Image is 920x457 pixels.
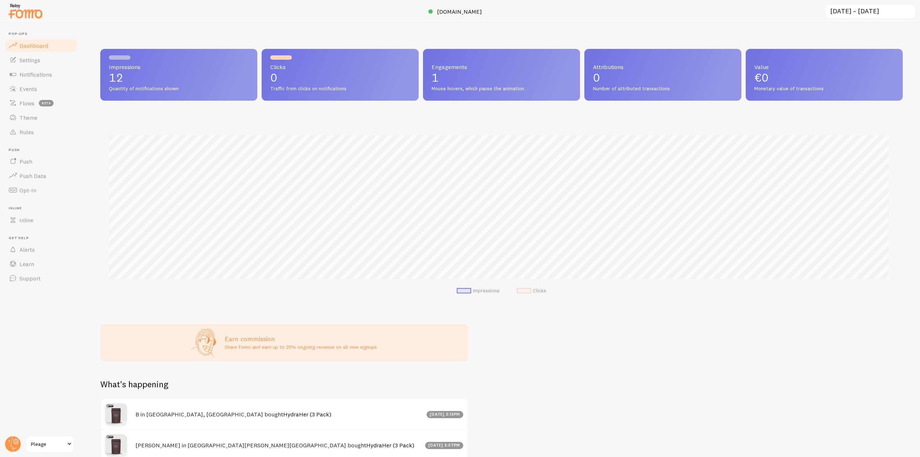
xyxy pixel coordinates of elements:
p: Share Fomo and earn up to 25% ongoing revenue on all new signups [225,343,377,351]
a: Dashboard [4,38,78,53]
li: Clicks [517,288,546,294]
span: Flows [19,100,34,107]
a: Notifications [4,67,78,82]
a: Learn [4,257,78,271]
span: Push [19,158,32,165]
img: fomo-relay-logo-orange.svg [8,2,43,20]
span: beta [39,100,54,106]
p: 0 [593,72,733,83]
span: Alerts [19,246,35,253]
span: Mouse hovers, which pause the animation [432,86,571,92]
span: Pop-ups [9,32,78,36]
a: Rules [4,125,78,139]
span: Attributions [593,64,733,70]
span: Events [19,85,37,92]
a: Opt-In [4,183,78,197]
a: Flows beta [4,96,78,110]
div: [DATE] 3:07pm [425,442,464,449]
span: Support [19,275,41,282]
li: Impressions [457,288,500,294]
a: Push [4,154,78,169]
span: Rules [19,128,34,136]
span: Learn [19,260,34,268]
p: 12 [109,72,249,83]
span: Settings [19,56,40,64]
span: Monetary value of transactions [754,86,894,92]
span: Push [9,148,78,152]
span: Value [754,64,894,70]
p: 1 [432,72,571,83]
a: Pleage [26,435,74,453]
span: €0 [754,70,769,84]
span: Quantity of notifications shown [109,86,249,92]
span: Notifications [19,71,52,78]
a: Events [4,82,78,96]
a: Inline [4,213,78,227]
span: Dashboard [19,42,48,49]
div: [DATE] 3:13pm [427,411,464,418]
span: Get Help [9,236,78,241]
span: Push Data [19,172,46,179]
a: Support [4,271,78,285]
span: Theme [19,114,37,121]
span: Opt-In [19,187,36,194]
span: Inline [19,216,33,224]
p: 0 [270,72,410,83]
h4: [PERSON_NAME] in [GEOGRAPHIC_DATA][PERSON_NAME][GEOGRAPHIC_DATA] bought [135,442,421,449]
span: Traffic from clicks on notifications [270,86,410,92]
h3: Earn commission [225,335,377,343]
a: Push Data [4,169,78,183]
a: Settings [4,53,78,67]
span: Clicks [270,64,410,70]
h2: What's happening [100,379,168,390]
a: HydraHer (3 Pack) [283,411,331,418]
span: Inline [9,206,78,211]
span: Pleage [31,440,65,448]
span: Engagements [432,64,571,70]
h4: B in [GEOGRAPHIC_DATA], [GEOGRAPHIC_DATA] bought [135,411,422,418]
span: Impressions [109,64,249,70]
span: Number of attributed transactions [593,86,733,92]
a: HydraHer (3 Pack) [366,442,414,449]
a: Theme [4,110,78,125]
a: Alerts [4,242,78,257]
